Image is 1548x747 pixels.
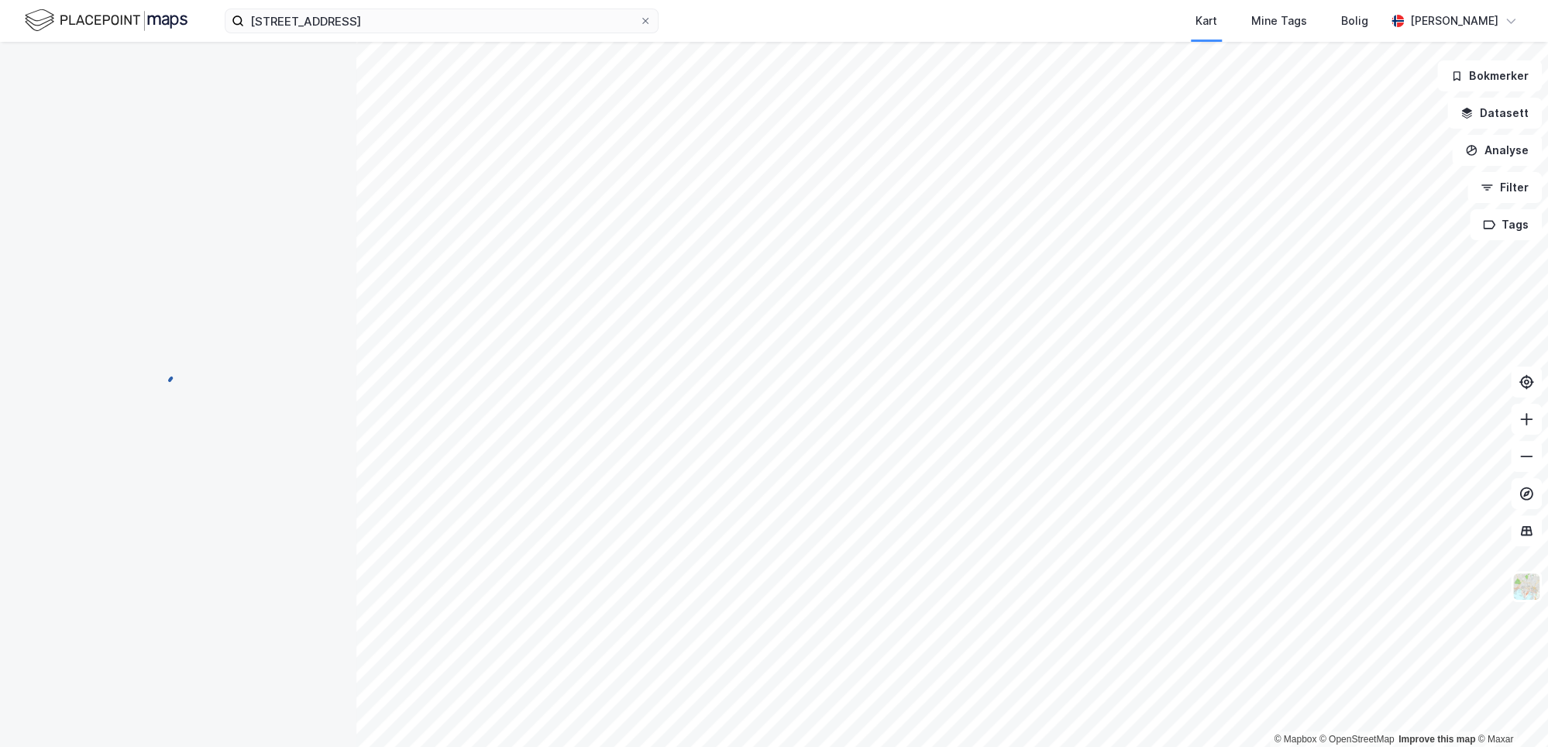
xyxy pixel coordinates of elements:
button: Filter [1467,172,1542,203]
a: OpenStreetMap [1319,734,1395,745]
img: logo.f888ab2527a4732fd821a326f86c7f29.svg [25,7,187,34]
button: Bokmerker [1437,60,1542,91]
a: Mapbox [1274,734,1316,745]
iframe: Chat Widget [1471,673,1548,747]
button: Analyse [1452,135,1542,166]
input: Søk på adresse, matrikkel, gårdeiere, leietakere eller personer [244,9,639,33]
div: Kart [1195,12,1217,30]
div: Kontrollprogram for chat [1471,673,1548,747]
div: [PERSON_NAME] [1410,12,1498,30]
button: Tags [1470,209,1542,240]
div: Mine Tags [1251,12,1307,30]
img: Z [1512,572,1541,601]
a: Improve this map [1398,734,1475,745]
img: spinner.a6d8c91a73a9ac5275cf975e30b51cfb.svg [166,373,191,398]
button: Datasett [1447,98,1542,129]
div: Bolig [1341,12,1368,30]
